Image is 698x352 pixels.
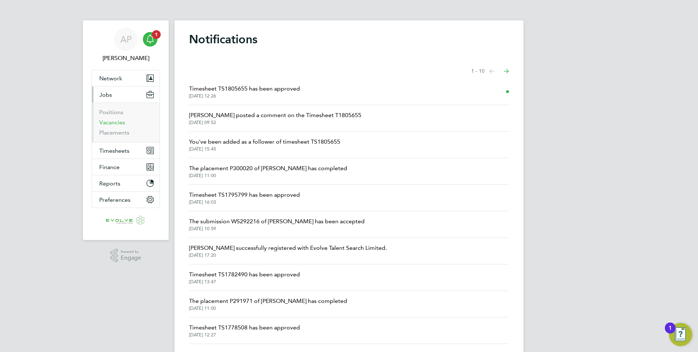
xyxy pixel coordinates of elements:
[189,270,300,279] span: Timesheet TS1782490 has been approved
[99,147,129,154] span: Timesheets
[121,255,141,261] span: Engage
[99,196,131,203] span: Preferences
[121,249,141,255] span: Powered by
[92,159,160,175] button: Finance
[189,84,300,99] a: Timesheet TS1805655 has been approved[DATE] 12:26
[92,143,160,159] button: Timesheets
[92,54,160,63] span: Anthony Perrin
[189,120,361,125] span: [DATE] 09:52
[669,328,672,337] div: 1
[189,84,300,93] span: Timesheet TS1805655 has been approved
[99,109,123,116] a: Positions
[471,64,509,79] nav: Select page of notifications list
[99,180,120,187] span: Reports
[189,146,340,152] span: [DATE] 15:45
[189,270,300,285] a: Timesheet TS1782490 has been approved[DATE] 13:47
[189,191,300,199] span: Timesheet TS1795799 has been approved
[120,35,132,44] span: AP
[189,332,300,338] span: [DATE] 12:27
[143,28,157,51] a: 1
[92,28,160,63] a: AP[PERSON_NAME]
[189,32,509,47] h1: Notifications
[92,103,160,142] div: Jobs
[189,191,300,205] a: Timesheet TS1795799 has been approved[DATE] 16:03
[99,129,129,136] a: Placements
[189,297,347,305] span: The placement P291971 of [PERSON_NAME] has completed
[92,215,160,227] a: Go to home page
[99,75,122,82] span: Network
[189,173,347,179] span: [DATE] 11:00
[189,297,347,311] a: The placement P291971 of [PERSON_NAME] has completed[DATE] 11:00
[189,279,300,285] span: [DATE] 13:47
[189,137,340,152] a: You've been added as a follower of timesheet TS1805655[DATE] 15:45
[189,111,361,125] a: [PERSON_NAME] posted a comment on the Timesheet T1805655[DATE] 09:52
[106,215,146,227] img: evolve-talent-logo-retina.png
[189,111,361,120] span: [PERSON_NAME] posted a comment on the Timesheet T1805655
[92,87,160,103] button: Jobs
[99,91,112,98] span: Jobs
[92,192,160,208] button: Preferences
[471,68,485,75] span: 1 - 10
[99,164,120,171] span: Finance
[152,30,161,39] span: 1
[189,244,387,252] span: [PERSON_NAME] successfully registered with Evolve Talent Search Limited.
[189,217,365,226] span: The submission WS292216 of [PERSON_NAME] has been accepted
[669,323,692,346] button: Open Resource Center, 1 new notification
[189,305,347,311] span: [DATE] 11:00
[189,164,347,173] span: The placement P300020 of [PERSON_NAME] has completed
[189,252,387,258] span: [DATE] 17:20
[111,249,141,263] a: Powered byEngage
[189,199,300,205] span: [DATE] 16:03
[189,323,300,332] span: Timesheet TS1778508 has been approved
[99,119,125,126] a: Vacancies
[189,226,365,232] span: [DATE] 10:59
[189,137,340,146] span: You've been added as a follower of timesheet TS1805655
[189,164,347,179] a: The placement P300020 of [PERSON_NAME] has completed[DATE] 11:00
[189,217,365,232] a: The submission WS292216 of [PERSON_NAME] has been accepted[DATE] 10:59
[92,70,160,86] button: Network
[189,93,300,99] span: [DATE] 12:26
[92,175,160,191] button: Reports
[189,244,387,258] a: [PERSON_NAME] successfully registered with Evolve Talent Search Limited.[DATE] 17:20
[189,323,300,338] a: Timesheet TS1778508 has been approved[DATE] 12:27
[83,20,169,240] nav: Main navigation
